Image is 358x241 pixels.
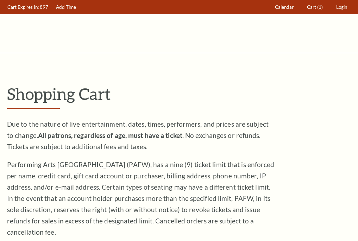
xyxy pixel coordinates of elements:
[272,0,297,14] a: Calendar
[336,4,347,10] span: Login
[7,120,269,151] span: Due to the nature of live entertainment, dates, times, performers, and prices are subject to chan...
[275,4,294,10] span: Calendar
[7,85,351,103] p: Shopping Cart
[7,4,39,10] span: Cart Expires In:
[40,4,48,10] span: 897
[53,0,80,14] a: Add Time
[317,4,323,10] span: (1)
[307,4,316,10] span: Cart
[7,159,275,238] p: Performing Arts [GEOGRAPHIC_DATA] (PAFW), has a nine (9) ticket limit that is enforced per name, ...
[38,131,182,139] strong: All patrons, regardless of age, must have a ticket
[333,0,351,14] a: Login
[304,0,326,14] a: Cart (1)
